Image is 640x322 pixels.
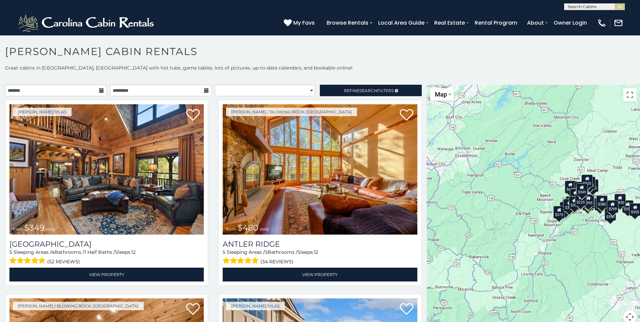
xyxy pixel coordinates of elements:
div: $410 [570,189,581,202]
a: Rental Program [471,17,521,29]
img: phone-regular-white.png [597,18,607,28]
a: [PERSON_NAME]/Vilas [226,302,285,310]
span: 5 [223,249,225,255]
div: $380 [596,195,608,208]
span: from [226,226,236,232]
a: Add to favorites [400,108,413,123]
a: [GEOGRAPHIC_DATA] [9,240,204,249]
span: Refine Filters [344,88,394,93]
div: $395 [583,194,594,207]
span: 1 Half Baths / [84,249,115,255]
a: RefineSearchFilters [320,85,421,96]
span: (52 reviews) [47,257,80,266]
span: daily [46,226,55,232]
img: Antler Ridge [223,104,417,235]
span: Map [435,91,447,98]
a: Local Area Guide [375,17,428,29]
div: $635 [565,181,576,193]
div: $355 [622,200,634,213]
span: 5 [9,249,12,255]
img: Diamond Creek Lodge [9,104,204,235]
img: White-1-2.png [17,13,157,33]
div: $375 [553,206,565,219]
div: $349 [576,183,588,196]
span: 5 [265,249,268,255]
span: (34 reviews) [260,257,294,266]
span: My Favs [293,19,315,27]
button: Toggle fullscreen view [623,88,637,102]
div: $320 [581,175,593,187]
div: $695 [594,198,606,211]
span: 12 [314,249,318,255]
h3: Diamond Creek Lodge [9,240,204,249]
a: Add to favorites [186,108,200,123]
div: $930 [614,194,626,207]
a: Antler Ridge from $480 daily [223,104,417,235]
img: mail-regular-white.png [614,18,623,28]
span: daily [260,226,269,232]
a: My Favs [284,19,316,27]
a: Browse Rentals [323,17,372,29]
a: About [524,17,547,29]
a: [PERSON_NAME] / Blowing Rock, [GEOGRAPHIC_DATA] [226,108,357,116]
span: 12 [131,249,136,255]
a: [PERSON_NAME]/Vilas [13,108,72,116]
span: from [13,226,23,232]
a: Add to favorites [186,302,200,317]
div: $325 [563,199,575,212]
button: Change map style [430,88,454,101]
div: $350 [605,208,616,221]
a: Add to favorites [400,302,413,317]
div: $225 [575,193,586,206]
span: $349 [24,223,45,233]
a: Diamond Creek Lodge from $349 daily [9,104,204,235]
div: $395 [569,196,580,209]
a: [PERSON_NAME] / Blowing Rock, [GEOGRAPHIC_DATA] [13,302,144,310]
div: $299 [607,200,618,213]
a: View Property [9,268,204,281]
a: Real Estate [431,17,468,29]
div: $565 [575,182,586,194]
a: Owner Login [550,17,590,29]
span: 4 [51,249,54,255]
a: Antler Ridge [223,240,417,249]
a: View Property [223,268,417,281]
span: $480 [238,223,258,233]
div: Sleeping Areas / Bathrooms / Sleeps: [223,249,417,266]
span: Search [360,88,377,93]
div: Sleeping Areas / Bathrooms / Sleeps: [9,249,204,266]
